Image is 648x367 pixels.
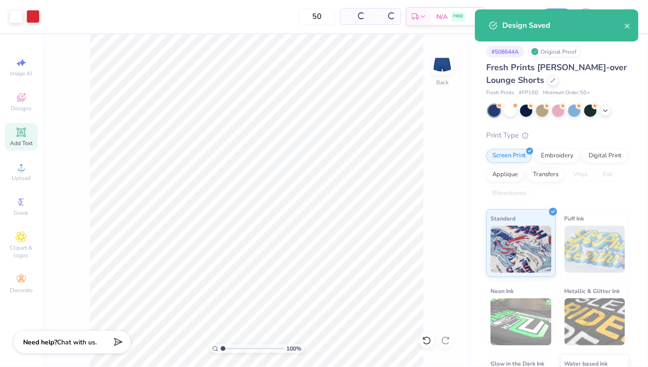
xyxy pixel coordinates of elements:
[287,344,302,353] span: 100 %
[502,20,624,31] div: Design Saved
[10,139,33,147] span: Add Text
[10,70,33,77] span: Image AI
[14,209,29,217] span: Greek
[5,244,38,259] span: Clipart & logos
[490,286,514,296] span: Neon Ink
[57,338,97,347] span: Chat with us.
[453,13,463,20] span: FREE
[624,20,631,31] button: close
[565,298,625,345] img: Metallic & Glitter Ink
[490,298,551,345] img: Neon Ink
[10,286,33,294] span: Decorate
[490,7,536,26] input: Untitled Design
[299,8,335,25] input: – –
[436,12,448,22] span: N/A
[12,174,31,182] span: Upload
[11,105,32,112] span: Designs
[23,338,57,347] strong: Need help?
[565,286,620,296] span: Metallic & Glitter Ink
